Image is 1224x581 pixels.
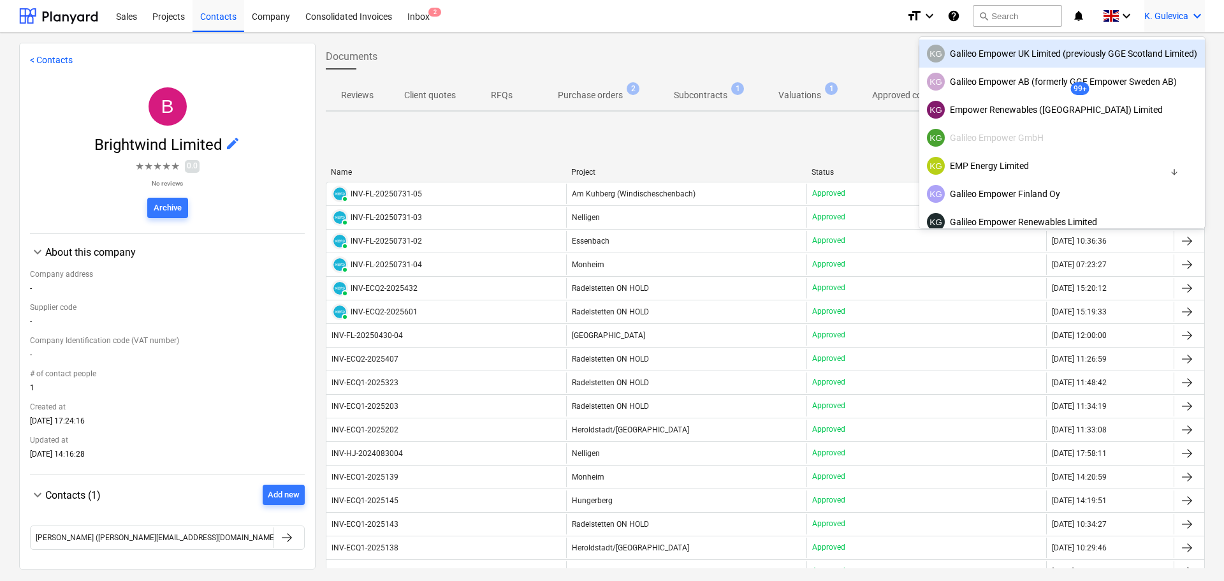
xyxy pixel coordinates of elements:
[1071,82,1089,95] span: 99+
[1160,520,1224,581] iframe: Chat Widget
[929,77,942,87] span: KG
[927,129,1197,147] div: Galileo Empower GmbH
[929,161,942,171] span: KG
[927,185,1197,203] div: Galileo Empower Finland Oy
[927,45,945,63] div: Kristina Gulevica
[927,73,945,91] div: Kristina Gulevica
[929,189,942,199] span: KG
[927,101,1197,119] div: Empower Renewables ([GEOGRAPHIC_DATA]) Limited
[927,73,1197,91] div: Galileo Empower AB (formerly GGE Empower Sweden AB)
[927,157,1197,175] div: EMP Energy Limited
[927,129,945,147] div: Kristina Gulevica
[927,45,1197,63] div: Galileo Empower UK Limited (previously GGE Scotland Limited)
[927,101,945,119] div: Kristina Gulevica
[927,157,945,175] div: Kristina Gulevica
[929,105,942,115] span: KG
[927,213,945,231] div: Kristina Gulevica
[927,185,945,203] div: Kristina Gulevica
[929,49,942,59] span: KG
[929,133,942,143] span: KG
[927,213,1197,231] div: Galileo Empower Renewables Limited
[929,217,942,227] span: KG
